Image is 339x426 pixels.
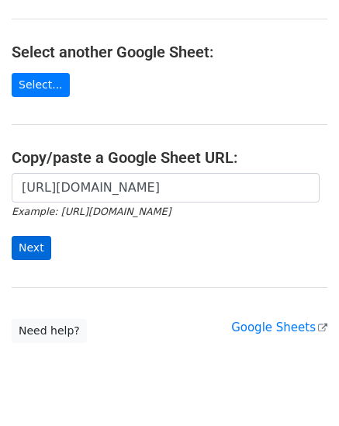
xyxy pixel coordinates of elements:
[12,73,70,97] a: Select...
[231,320,327,334] a: Google Sheets
[12,206,171,217] small: Example: [URL][DOMAIN_NAME]
[261,352,339,426] iframe: Chat Widget
[12,148,327,167] h4: Copy/paste a Google Sheet URL:
[12,173,320,203] input: Paste your Google Sheet URL here
[12,43,327,61] h4: Select another Google Sheet:
[12,319,87,343] a: Need help?
[12,236,51,260] input: Next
